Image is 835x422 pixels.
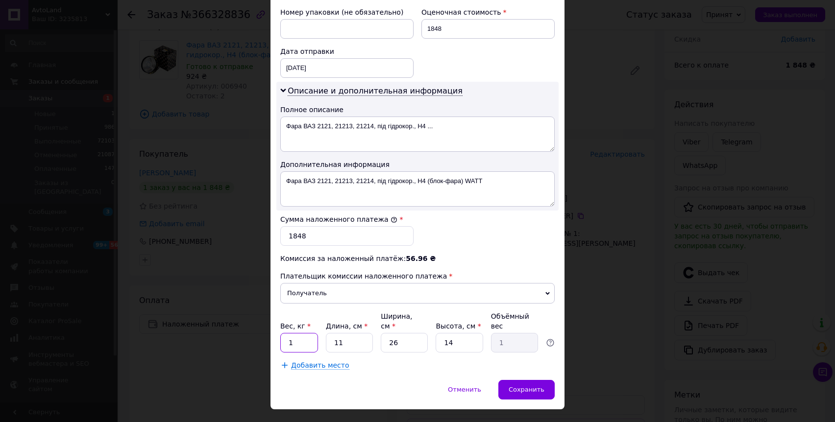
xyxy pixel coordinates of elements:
[406,255,436,262] span: 56.96 ₴
[280,7,414,17] div: Номер упаковки (не обязательно)
[288,86,463,96] span: Описание и дополнительная информация
[280,215,397,223] label: Сумма наложенного платежа
[280,117,555,152] textarea: Фара ВАЗ 2121, 21213, 21214, під гідрокор., H4 ...
[491,311,538,331] div: Объёмный вес
[421,7,555,17] div: Оценочная стоимость
[509,386,544,393] span: Сохранить
[291,361,349,370] span: Добавить место
[326,322,368,330] label: Длина, см
[436,322,481,330] label: Высота, см
[280,171,555,207] textarea: Фара ВАЗ 2121, 21213, 21214, під гідрокор., H4 (блок-фара) WATT
[280,160,555,169] div: Дополнительная информация
[280,272,447,280] span: Плательщик комиссии наложенного платежа
[280,254,555,263] div: Комиссия за наложенный платёж:
[448,386,481,393] span: Отменить
[280,47,414,56] div: Дата отправки
[280,283,555,304] span: Получатель
[381,312,412,330] label: Ширина, см
[280,105,555,115] div: Полное описание
[280,322,311,330] label: Вес, кг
